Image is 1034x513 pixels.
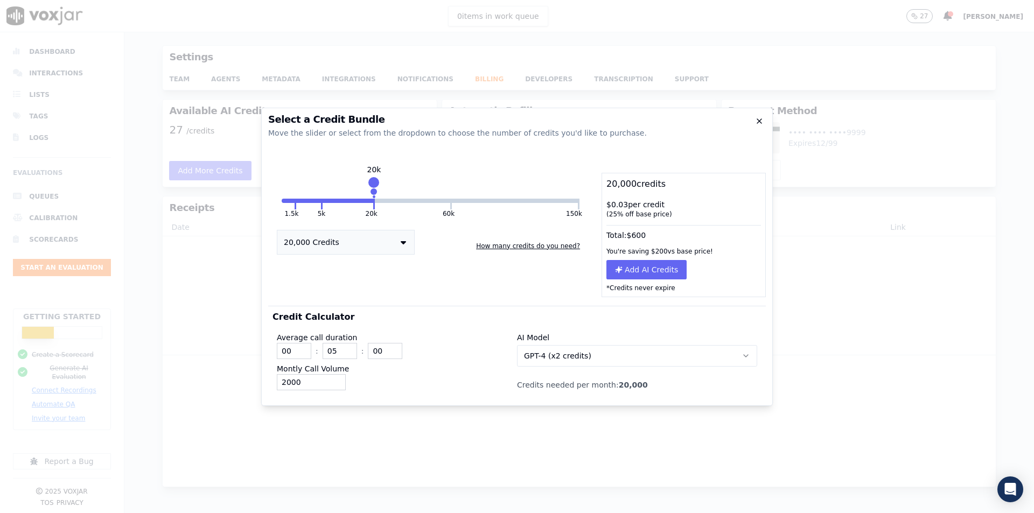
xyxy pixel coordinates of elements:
div: $ 0.03 per credit [602,195,765,223]
div: Open Intercom Messenger [997,476,1023,502]
button: 20k [323,199,373,203]
button: 20,000 Credits [277,230,415,255]
label: Montly Call Volume [277,364,349,373]
div: You're saving $ 200 vs base price! [602,243,765,260]
button: 150k [566,209,582,218]
button: 60k [375,199,450,203]
div: Move the slider or select from the dropdown to choose the number of credits you'd like to purchase. [268,128,766,138]
button: 5k [296,199,322,203]
label: Average call duration [277,333,357,342]
span: 20,000 [619,381,648,389]
div: 20,000 credits [602,173,765,195]
span: : [316,346,318,356]
span: GPT-4 (x2 credits) [524,350,591,361]
button: 1.5k [282,199,294,203]
button: 150k [452,199,578,203]
p: *Credits never expire [602,279,765,297]
button: 20k [366,209,378,218]
div: ( 25 % off base price) [606,210,761,219]
button: 60k [443,209,455,218]
p: Credits needed per month: [517,380,757,390]
div: Total: $ 600 [602,223,765,243]
button: 1.5k [284,209,298,218]
button: Add AI Credits [606,260,687,279]
button: How many credits do you need? [472,237,584,255]
p: Credit Calculator [273,311,354,324]
div: 20k [367,164,381,175]
button: 5k [318,209,326,218]
span: : [361,346,364,356]
label: AI Model [517,333,549,342]
h2: Select a Credit Bundle [268,115,766,124]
